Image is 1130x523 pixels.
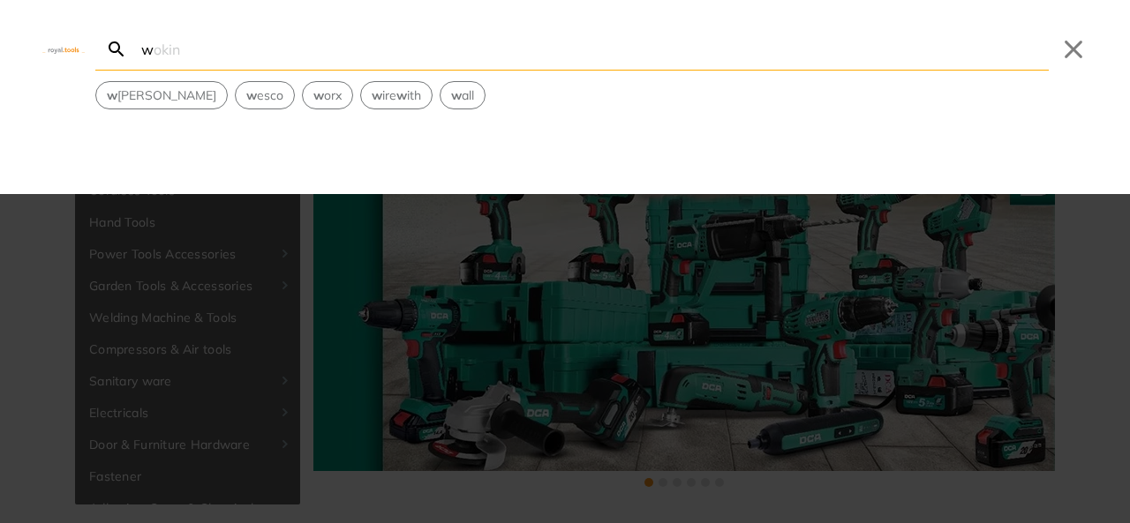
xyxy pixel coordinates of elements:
button: Select suggestion: wesco [236,82,294,108]
span: ire ith [372,86,421,105]
div: Suggestion: wesco [235,81,295,109]
button: Select suggestion: worx [303,82,352,108]
div: Suggestion: worx [302,81,353,109]
span: all [451,86,474,105]
strong: w [313,87,324,103]
button: Select suggestion: wire with [361,82,432,108]
div: Suggestion: wire with [360,81,433,109]
img: Close [42,45,85,53]
span: [PERSON_NAME] [107,86,216,105]
div: Suggestion: wall [440,81,486,109]
input: Search… [138,28,1049,70]
div: Suggestion: wokin [95,81,228,109]
strong: w [107,87,117,103]
strong: w [396,87,407,103]
button: Select suggestion: wokin [96,82,227,108]
button: Select suggestion: wall [441,82,485,108]
span: orx [313,86,342,105]
strong: w [246,87,257,103]
strong: w [372,87,382,103]
svg: Search [106,39,127,60]
button: Close [1059,35,1088,64]
span: esco [246,86,283,105]
strong: w [451,87,462,103]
